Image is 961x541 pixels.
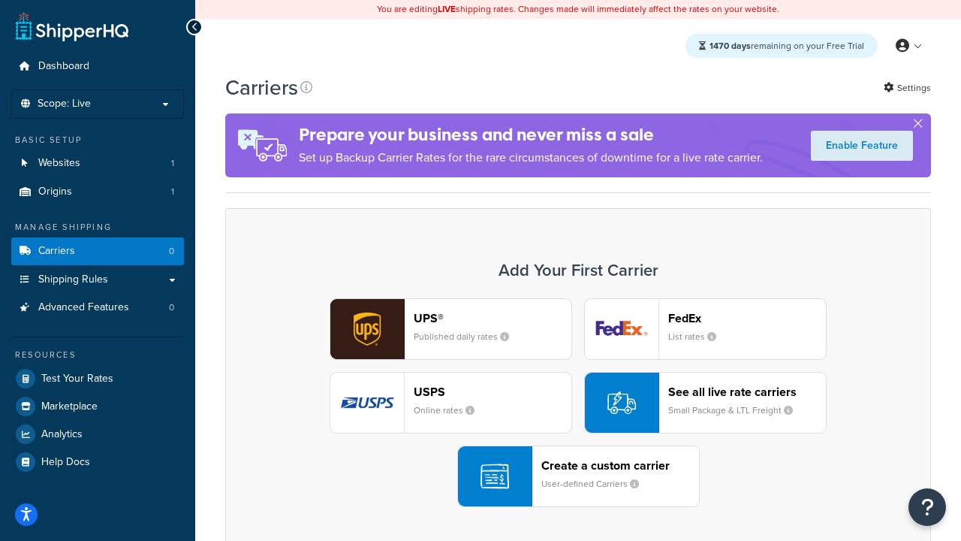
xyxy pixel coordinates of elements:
header: Create a custom carrier [541,458,699,473]
button: usps logoUSPSOnline rates [330,372,572,434]
li: Origins [11,178,184,206]
span: Origins [38,186,72,198]
img: ad-rules-rateshop-fe6ec290ccb7230408bd80ed9643f0289d75e0ffd9eb532fc0e269fcd187b520.png [225,113,299,177]
small: Online rates [414,403,487,417]
span: Shipping Rules [38,274,108,286]
a: Marketplace [11,393,184,420]
img: icon-carrier-custom-c93b8a24.svg [480,462,509,491]
a: Enable Feature [811,131,913,161]
span: Advanced Features [38,301,129,314]
img: usps logo [330,373,404,433]
a: Shipping Rules [11,266,184,294]
button: fedEx logoFedExList rates [584,298,827,360]
h4: Prepare your business and never miss a sale [299,122,763,147]
a: Help Docs [11,449,184,476]
a: Settings [884,77,931,98]
a: Websites 1 [11,150,184,177]
span: Marketplace [41,400,98,413]
b: LIVE [438,2,456,16]
span: Carriers [38,245,75,258]
li: Websites [11,150,184,177]
div: Resources [11,349,184,361]
h3: Add Your First Carrier [241,261,915,280]
div: remaining on your Free Trial [685,34,878,58]
span: 0 [169,245,174,258]
strong: 1470 days [709,39,751,53]
div: Manage Shipping [11,221,184,234]
span: Scope: Live [38,98,91,110]
a: Dashboard [11,53,184,80]
h1: Carriers [225,73,298,102]
div: Basic Setup [11,134,184,147]
button: See all live rate carriersSmall Package & LTL Freight [584,372,827,434]
span: Dashboard [38,60,89,73]
button: Open Resource Center [908,488,946,526]
span: Analytics [41,428,83,441]
span: 1 [171,186,174,198]
a: Origins 1 [11,178,184,206]
a: ShipperHQ Home [16,11,128,41]
button: ups logoUPS®Published daily rates [330,298,572,360]
a: Analytics [11,421,184,448]
header: USPS [414,385,571,399]
small: List rates [668,330,728,343]
li: Advanced Features [11,294,184,322]
a: Carriers 0 [11,237,184,265]
header: FedEx [668,311,826,325]
a: Advanced Features 0 [11,294,184,322]
span: 0 [169,301,174,314]
img: fedEx logo [585,299,658,359]
a: Test Your Rates [11,365,184,392]
small: Small Package & LTL Freight [668,403,805,417]
small: User-defined Carriers [541,477,651,491]
li: Carriers [11,237,184,265]
header: UPS® [414,311,571,325]
span: Test Your Rates [41,373,113,385]
img: ups logo [330,299,404,359]
small: Published daily rates [414,330,521,343]
span: Websites [38,157,80,170]
img: icon-carrier-liverate-becf4550.svg [607,388,636,417]
p: Set up Backup Carrier Rates for the rare circumstances of downtime for a live rate carrier. [299,147,763,168]
button: Create a custom carrierUser-defined Carriers [457,446,700,507]
header: See all live rate carriers [668,385,826,399]
span: Help Docs [41,456,90,469]
span: 1 [171,157,174,170]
